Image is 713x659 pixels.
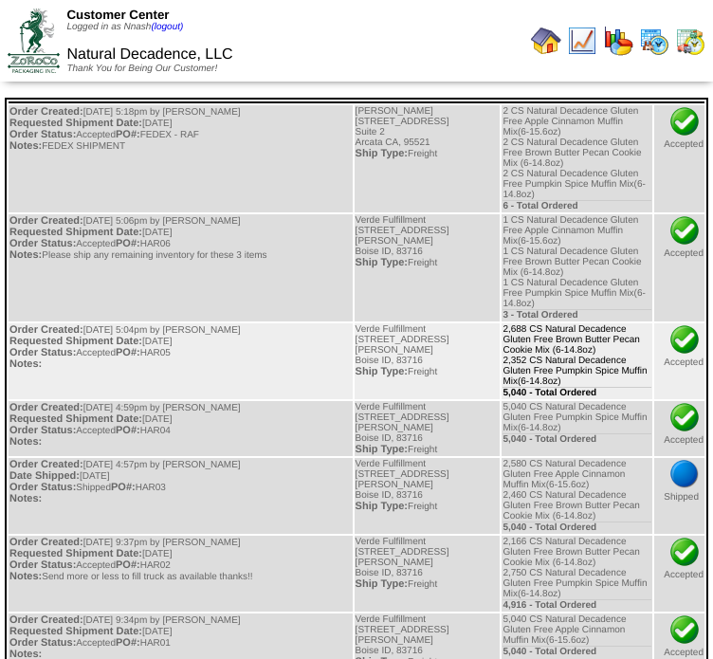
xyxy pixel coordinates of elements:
[116,129,140,140] span: PO#:
[9,436,42,448] span: Notes:
[503,646,651,657] div: 5,040 - Total Ordered
[503,200,651,211] div: 6 - Total Ordered
[9,401,353,456] td: [DATE] 4:59pm by [PERSON_NAME] [DATE] Accepted HAR04
[639,26,669,56] img: calendarprod.gif
[9,214,353,321] td: [DATE] 5:06pm by [PERSON_NAME] [DATE] Accepted HAR06 Please ship any remaining inventory for thes...
[502,458,652,534] td: 2,580 CS Natural Decadence Gluten Free Apple Cinnamon Muffin Mix(6-15.6oz) 2,460 CS Natural Decad...
[9,458,353,534] td: [DATE] 4:57pm by [PERSON_NAME] [DATE] Shipped HAR03
[654,458,704,534] td: Shipped
[669,402,700,432] img: check.png
[9,249,42,261] span: Notes:
[9,324,83,336] span: Order Created:
[355,214,501,321] td: Verde Fulfillment [STREET_ADDRESS][PERSON_NAME] Boise ID, 83716 Freight
[9,559,76,571] span: Order Status:
[502,214,652,321] td: 1 CS Natural Decadence Gluten Free Apple Cinnamon Muffin Mix(6-15.6oz) 1 CS Natural Decadence Glu...
[9,105,353,212] td: [DATE] 5:18pm by [PERSON_NAME] [DATE] Accepted FEDEX - RAF FEDEX SHIPMENT
[669,537,700,567] img: check.png
[531,26,561,56] img: home.gif
[116,425,140,436] span: PO#:
[502,323,652,399] td: 2,688 CS Natural Decadence Gluten Free Brown Butter Pecan Cookie Mix (6-14.8oz) 2,352 CS Natural ...
[9,215,83,227] span: Order Created:
[356,148,408,159] span: Ship Type:
[669,106,700,137] img: check.png
[9,118,142,129] span: Requested Shipment Date:
[654,536,704,612] td: Accepted
[669,614,700,645] img: check.png
[66,64,217,74] span: Thank You for Being Our Customer!
[355,536,501,612] td: Verde Fulfillment [STREET_ADDRESS][PERSON_NAME] Boise ID, 83716 Freight
[355,401,501,456] td: Verde Fulfillment [STREET_ADDRESS][PERSON_NAME] Boise ID, 83716 Freight
[669,324,700,355] img: check.png
[151,22,183,32] a: (logout)
[503,309,651,320] div: 3 - Total Ordered
[9,336,142,347] span: Requested Shipment Date:
[9,614,83,626] span: Order Created:
[356,444,408,455] span: Ship Type:
[355,105,501,212] td: [PERSON_NAME] [STREET_ADDRESS] Suite 2 Arcata CA, 95521 Freight
[66,46,232,63] span: Natural Decadence, LLC
[356,257,408,268] span: Ship Type:
[669,215,700,246] img: check.png
[669,459,700,489] img: bluedot.png
[503,387,651,398] div: 5,040 - Total Ordered
[9,129,76,140] span: Order Status:
[9,413,142,425] span: Requested Shipment Date:
[116,559,140,571] span: PO#:
[356,366,408,377] span: Ship Type:
[502,536,652,612] td: 2,166 CS Natural Decadence Gluten Free Brown Butter Pecan Cookie Mix (6-14.8oz) 2,750 CS Natural ...
[66,8,169,22] span: Customer Center
[9,106,83,118] span: Order Created:
[9,548,142,559] span: Requested Shipment Date:
[111,482,136,493] span: PO#:
[654,105,704,212] td: Accepted
[603,26,633,56] img: graph.gif
[356,501,408,512] span: Ship Type:
[502,105,652,212] td: 2 CS Natural Decadence Gluten Free Apple Cinnamon Muffin Mix(6-15.6oz) 2 CS Natural Decadence Glu...
[9,470,80,482] span: Date Shipped:
[66,22,183,32] span: Logged in as Nnash
[9,493,42,504] span: Notes:
[675,26,705,56] img: calendarinout.gif
[9,459,83,470] span: Order Created:
[355,458,501,534] td: Verde Fulfillment [STREET_ADDRESS][PERSON_NAME] Boise ID, 83716 Freight
[9,537,83,548] span: Order Created:
[116,637,140,649] span: PO#:
[356,578,408,590] span: Ship Type:
[9,536,353,612] td: [DATE] 9:37pm by [PERSON_NAME] [DATE] Accepted HAR02 Send more or less to fill truck as available...
[502,401,652,456] td: 5,040 CS Natural Decadence Gluten Free Pumpkin Spice Muffin Mix(6-14.8oz)
[9,347,76,358] span: Order Status:
[9,425,76,436] span: Order Status:
[9,571,42,582] span: Notes:
[9,238,76,249] span: Order Status:
[567,26,597,56] img: line_graph.gif
[9,402,83,413] span: Order Created:
[503,599,651,611] div: 4,916 - Total Ordered
[503,522,651,533] div: 5,040 - Total Ordered
[9,140,42,152] span: Notes:
[654,214,704,321] td: Accepted
[8,9,60,72] img: ZoRoCo_Logo(Green%26Foil)%20jpg.webp
[116,347,140,358] span: PO#:
[503,433,651,445] div: 5,040 - Total Ordered
[355,323,501,399] td: Verde Fulfillment [STREET_ADDRESS][PERSON_NAME] Boise ID, 83716 Freight
[654,323,704,399] td: Accepted
[9,626,142,637] span: Requested Shipment Date:
[9,482,76,493] span: Order Status:
[9,323,353,399] td: [DATE] 5:04pm by [PERSON_NAME] [DATE] Accepted HAR05
[9,227,142,238] span: Requested Shipment Date:
[9,637,76,649] span: Order Status:
[116,238,140,249] span: PO#:
[654,401,704,456] td: Accepted
[9,358,42,370] span: Notes:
